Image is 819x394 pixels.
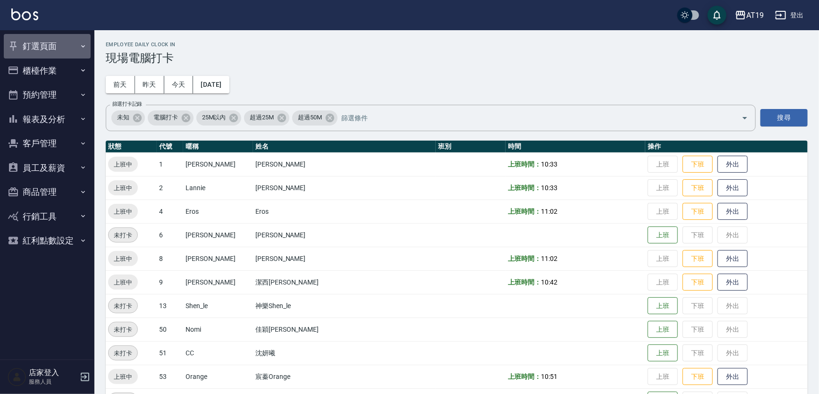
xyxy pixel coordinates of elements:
[196,110,242,126] div: 25M以內
[183,200,253,223] td: Eros
[29,368,77,377] h5: 店家登入
[683,368,713,386] button: 下班
[148,113,184,122] span: 電腦打卡
[508,208,541,215] b: 上班時間：
[157,365,183,388] td: 53
[541,373,557,380] span: 10:51
[541,160,557,168] span: 10:33
[708,6,726,25] button: save
[683,274,713,291] button: 下班
[157,318,183,341] td: 50
[183,141,253,153] th: 暱稱
[253,200,436,223] td: Eros
[508,160,541,168] b: 上班時間：
[164,76,194,93] button: 今天
[253,247,436,270] td: [PERSON_NAME]
[4,180,91,204] button: 商品管理
[157,176,183,200] td: 2
[541,184,557,192] span: 10:33
[157,223,183,247] td: 6
[648,344,678,362] button: 上班
[718,368,748,386] button: 外出
[731,6,768,25] button: AT19
[193,76,229,93] button: [DATE]
[108,183,138,193] span: 上班中
[29,377,77,386] p: 服務人員
[718,250,748,268] button: 外出
[157,294,183,318] td: 13
[4,156,91,180] button: 員工及薪資
[253,365,436,388] td: 宸蓁Orange
[108,159,138,169] span: 上班中
[683,156,713,173] button: 下班
[109,325,137,335] span: 未打卡
[541,255,557,262] span: 11:02
[746,9,764,21] div: AT19
[196,113,232,122] span: 25M以內
[135,76,164,93] button: 昨天
[760,109,808,126] button: 搜尋
[508,278,541,286] b: 上班時間：
[4,204,91,229] button: 行銷工具
[718,179,748,197] button: 外出
[106,51,808,65] h3: 現場電腦打卡
[718,203,748,220] button: 外出
[183,270,253,294] td: [PERSON_NAME]
[183,318,253,341] td: Nomi
[253,294,436,318] td: 神樂Shen_le
[111,113,135,122] span: 未知
[648,321,678,338] button: 上班
[109,301,137,311] span: 未打卡
[183,176,253,200] td: Lannie
[4,83,91,107] button: 預約管理
[106,42,808,48] h2: Employee Daily Clock In
[108,277,138,287] span: 上班中
[183,294,253,318] td: Shen_le
[4,34,91,59] button: 釘選頁面
[436,141,506,153] th: 班別
[4,59,91,83] button: 櫃檯作業
[683,179,713,197] button: 下班
[106,141,157,153] th: 狀態
[253,318,436,341] td: 佳穎[PERSON_NAME]
[11,8,38,20] img: Logo
[183,365,253,388] td: Orange
[253,223,436,247] td: [PERSON_NAME]
[253,341,436,365] td: 沈妍曦
[108,372,138,382] span: 上班中
[111,110,145,126] div: 未知
[157,270,183,294] td: 9
[645,141,808,153] th: 操作
[112,101,142,108] label: 篩選打卡記錄
[508,184,541,192] b: 上班時間：
[508,373,541,380] b: 上班時間：
[506,141,645,153] th: 時間
[4,107,91,132] button: 報表及分析
[648,226,678,244] button: 上班
[108,207,138,217] span: 上班中
[683,250,713,268] button: 下班
[253,141,436,153] th: 姓名
[737,110,752,126] button: Open
[508,255,541,262] b: 上班時間：
[253,176,436,200] td: [PERSON_NAME]
[253,152,436,176] td: [PERSON_NAME]
[718,274,748,291] button: 外出
[157,341,183,365] td: 51
[157,141,183,153] th: 代號
[148,110,194,126] div: 電腦打卡
[339,109,725,126] input: 篩選條件
[157,200,183,223] td: 4
[4,228,91,253] button: 紅利點數設定
[718,156,748,173] button: 外出
[244,113,279,122] span: 超過25M
[253,270,436,294] td: 潔西[PERSON_NAME]
[157,247,183,270] td: 8
[183,223,253,247] td: [PERSON_NAME]
[683,203,713,220] button: 下班
[108,254,138,264] span: 上班中
[109,230,137,240] span: 未打卡
[157,152,183,176] td: 1
[106,76,135,93] button: 前天
[183,341,253,365] td: CC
